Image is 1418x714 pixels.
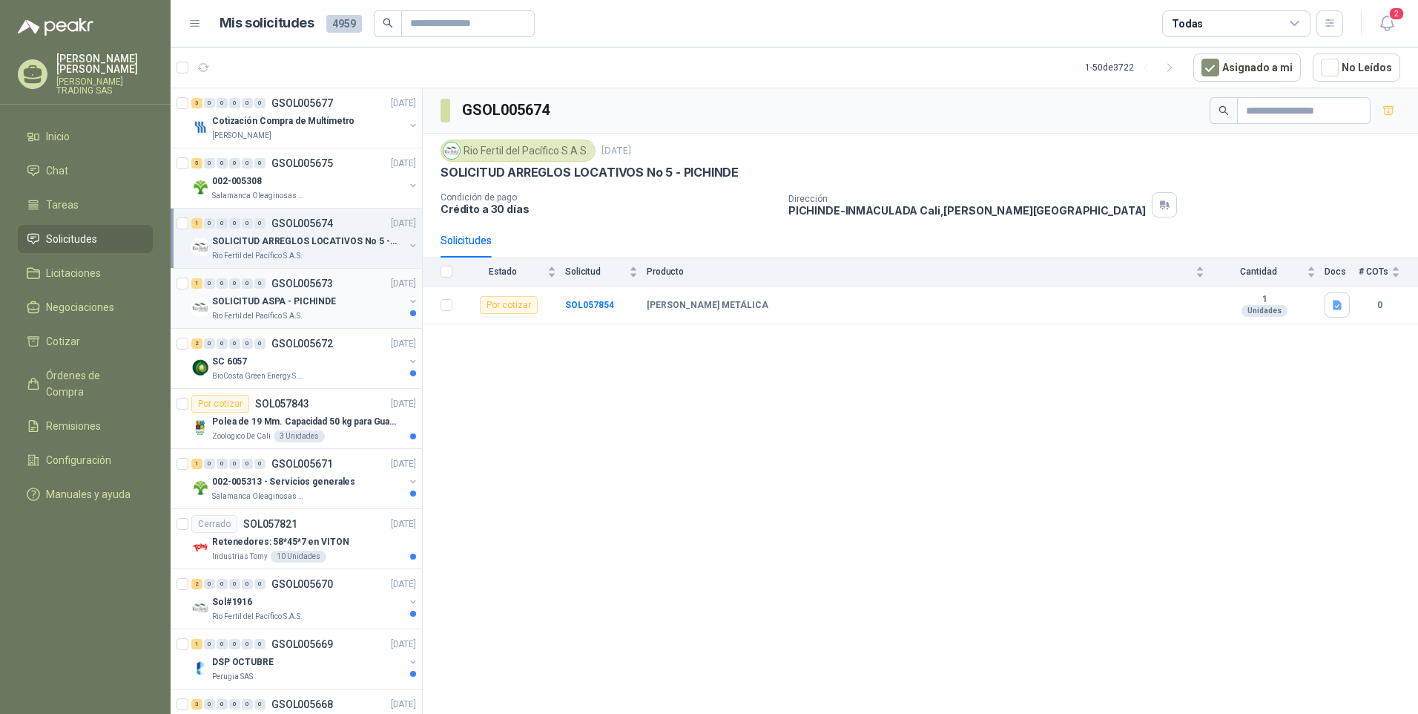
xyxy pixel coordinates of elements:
p: [DATE] [391,157,416,171]
span: Manuales y ayuda [46,486,131,502]
p: GSOL005673 [271,278,333,289]
img: Company Logo [443,143,460,159]
div: 0 [254,639,266,649]
p: [DATE] [391,638,416,652]
a: CerradoSOL057821[DATE] Company LogoRetenedores: 58*45*7 en VITONIndustrias Tomy10 Unidades [171,509,422,569]
div: 3 [191,699,202,710]
div: 0 [229,278,240,289]
span: Estado [461,266,544,277]
div: 0 [242,699,253,710]
div: 0 [217,699,228,710]
p: [DATE] [391,96,416,111]
img: Logo peakr [18,18,93,36]
span: Cotizar [46,333,80,350]
p: [DATE] [391,397,416,411]
div: Rio Fertil del Pacífico S.A.S. [441,140,596,162]
div: 5 [191,158,202,168]
div: 0 [229,158,240,168]
img: Company Logo [191,178,209,196]
span: Licitaciones [46,265,101,281]
div: Todas [1172,16,1203,32]
p: GSOL005674 [271,218,333,229]
div: 0 [254,158,266,168]
span: Negociaciones [46,299,114,315]
p: [DATE] [391,217,416,231]
p: Cotización Compra de Multímetro [212,114,354,128]
a: 1 0 0 0 0 0 GSOL005669[DATE] Company LogoDSP OCTUBREPerugia SAS [191,635,419,683]
div: 0 [254,218,266,229]
a: Configuración [18,446,153,474]
div: 0 [242,459,253,469]
div: 1 - 50 de 3722 [1085,56,1181,79]
img: Company Logo [191,238,209,256]
a: SOL057854 [565,300,614,310]
p: Industrias Tomy [212,551,268,563]
p: Zoologico De Cali [212,430,271,442]
div: 0 [217,218,228,229]
div: 0 [204,639,215,649]
div: 0 [254,338,266,349]
th: Cantidad [1213,258,1325,286]
div: 0 [204,699,215,710]
a: Chat [18,157,153,185]
div: 3 Unidades [274,430,325,442]
div: 0 [242,338,253,349]
div: 0 [229,459,240,469]
p: SOL057821 [243,519,297,529]
a: Cotizar [18,327,153,356]
span: Configuración [46,452,111,468]
a: Remisiones [18,412,153,440]
div: 0 [229,579,240,589]
div: Unidades [1241,305,1287,317]
div: 0 [217,158,228,168]
p: Perugia SAS [212,671,253,683]
div: 0 [217,639,228,649]
p: [DATE] [391,698,416,712]
div: 0 [204,278,215,289]
p: Crédito a 30 días [441,203,776,215]
img: Company Logo [191,599,209,617]
span: Órdenes de Compra [46,367,139,400]
h3: GSOL005674 [462,99,552,122]
a: 5 0 0 0 0 0 GSOL005675[DATE] Company Logo002-005308Salamanca Oleaginosas SAS [191,154,419,202]
b: 0 [1359,298,1400,312]
p: SOLICITUD ARREGLOS LOCATIVOS No 5 - PICHINDE [441,165,739,180]
span: # COTs [1359,266,1388,277]
a: Licitaciones [18,259,153,287]
span: 4959 [326,15,362,33]
p: 002-005313 - Servicios generales [212,475,355,489]
a: 2 0 0 0 0 0 GSOL005672[DATE] Company LogoSC 6057BioCosta Green Energy S.A.S [191,335,419,382]
div: 0 [229,639,240,649]
a: 3 0 0 0 0 0 GSOL005677[DATE] Company LogoCotización Compra de Multímetro[PERSON_NAME] [191,94,419,142]
p: Rio Fertil del Pacífico S.A.S. [212,250,303,262]
p: GSOL005672 [271,338,333,349]
span: Inicio [46,128,70,145]
div: 0 [229,98,240,108]
div: 0 [254,699,266,710]
p: Retenedores: 58*45*7 en VITON [212,535,349,549]
div: 0 [204,338,215,349]
div: 0 [204,218,215,229]
div: 0 [217,579,228,589]
a: Solicitudes [18,225,153,253]
div: 1 [191,459,202,469]
img: Company Logo [191,358,209,376]
p: [DATE] [391,577,416,592]
div: 1 [191,218,202,229]
div: 0 [217,278,228,289]
div: 0 [242,278,253,289]
div: 0 [242,98,253,108]
div: 2 [191,579,202,589]
p: Rio Fertil del Pacífico S.A.S. [212,310,303,322]
div: 0 [217,459,228,469]
div: 0 [254,579,266,589]
p: [PERSON_NAME] TRADING SAS [56,77,153,95]
p: Salamanca Oleaginosas SAS [212,491,306,502]
th: Producto [647,258,1213,286]
div: 0 [254,98,266,108]
div: 0 [204,98,215,108]
p: PICHINDE-INMACULADA Cali , [PERSON_NAME][GEOGRAPHIC_DATA] [788,204,1146,217]
div: 10 Unidades [271,551,326,563]
span: Chat [46,163,68,179]
img: Company Logo [191,659,209,677]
